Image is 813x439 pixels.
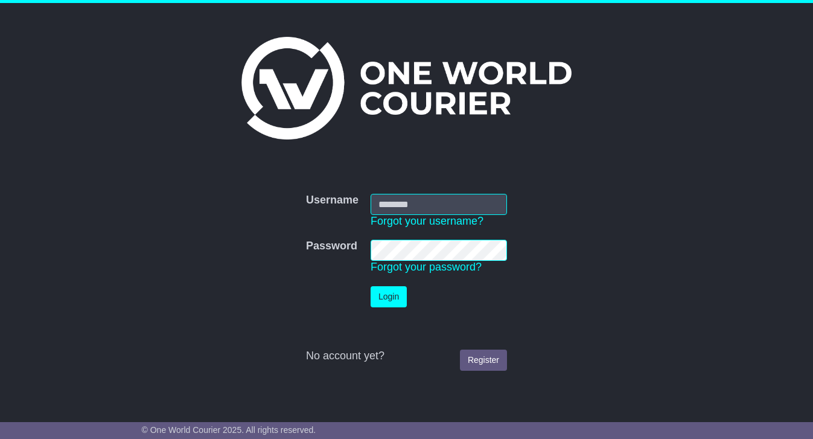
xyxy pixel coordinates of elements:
a: Forgot your username? [371,215,483,227]
span: © One World Courier 2025. All rights reserved. [142,425,316,435]
label: Username [306,194,359,207]
a: Register [460,350,507,371]
button: Login [371,286,407,307]
div: No account yet? [306,350,507,363]
img: One World [241,37,571,139]
label: Password [306,240,357,253]
a: Forgot your password? [371,261,482,273]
